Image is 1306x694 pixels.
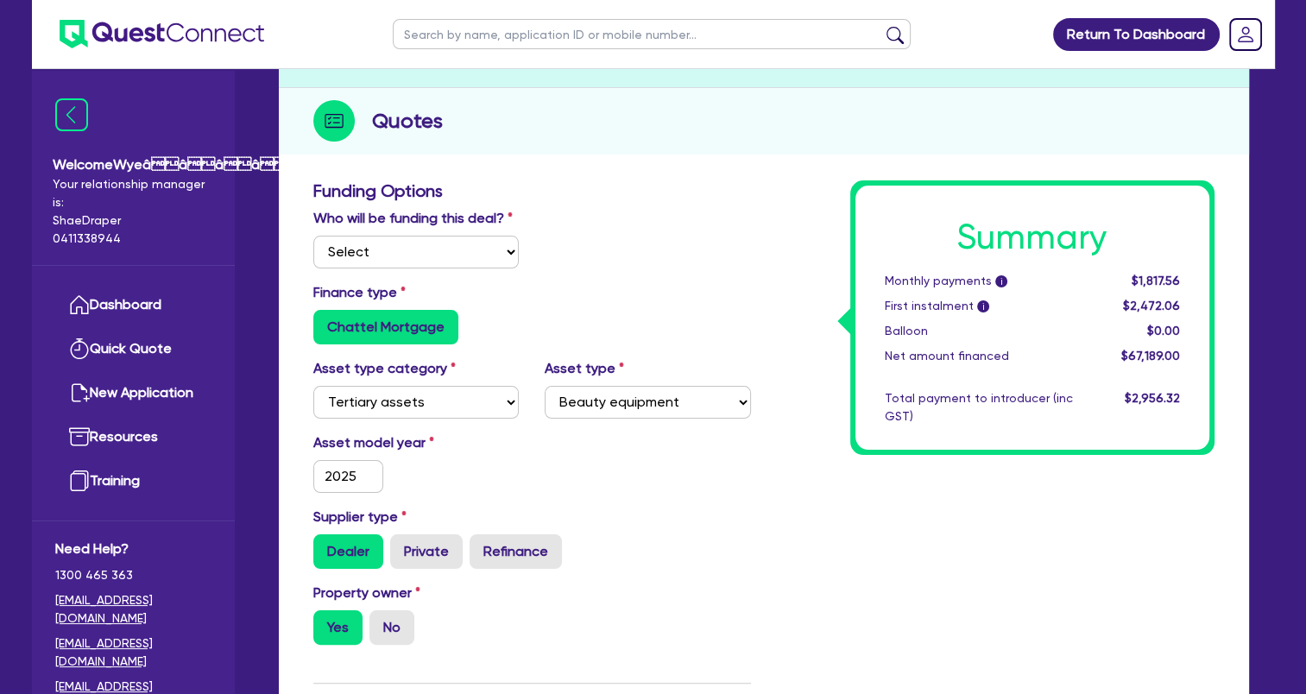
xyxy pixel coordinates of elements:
[69,382,90,403] img: new-application
[55,327,211,371] a: Quick Quote
[1124,391,1179,405] span: $2,956.32
[313,358,456,379] label: Asset type category
[313,180,751,201] h3: Funding Options
[1223,12,1268,57] a: Dropdown toggle
[55,591,211,628] a: [EMAIL_ADDRESS][DOMAIN_NAME]
[872,272,1086,290] div: Monthly payments
[69,338,90,359] img: quick-quote
[55,283,211,327] a: Dashboard
[369,610,414,645] label: No
[872,297,1086,315] div: First instalment
[390,534,463,569] label: Private
[55,539,211,559] span: Need Help?
[393,19,911,49] input: Search by name, application ID or mobile number...
[1122,299,1179,312] span: $2,472.06
[872,322,1086,340] div: Balloon
[53,155,214,175] span: Welcome Wyeââââ
[872,389,1086,426] div: Total payment to introducer (inc GST)
[885,217,1180,258] h1: Summary
[313,507,407,527] label: Supplier type
[313,208,513,229] label: Who will be funding this deal?
[313,282,406,303] label: Finance type
[69,470,90,491] img: training
[313,310,458,344] label: Chattel Mortgage
[1131,274,1179,287] span: $1,817.56
[872,347,1086,365] div: Net amount financed
[470,534,562,569] label: Refinance
[1146,324,1179,338] span: $0.00
[372,105,443,136] h2: Quotes
[60,20,264,48] img: quest-connect-logo-blue
[995,275,1007,287] span: i
[313,100,355,142] img: step-icon
[55,371,211,415] a: New Application
[1120,349,1179,363] span: $67,189.00
[55,634,211,671] a: [EMAIL_ADDRESS][DOMAIN_NAME]
[313,583,420,603] label: Property owner
[55,459,211,503] a: Training
[53,175,214,248] span: Your relationship manager is: Shae Draper 0411338944
[1053,18,1220,51] a: Return To Dashboard
[545,358,624,379] label: Asset type
[55,566,211,584] span: 1300 465 363
[55,98,88,131] img: icon-menu-close
[55,415,211,459] a: Resources
[300,432,533,453] label: Asset model year
[977,300,989,312] span: i
[313,534,383,569] label: Dealer
[313,610,363,645] label: Yes
[69,426,90,447] img: resources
